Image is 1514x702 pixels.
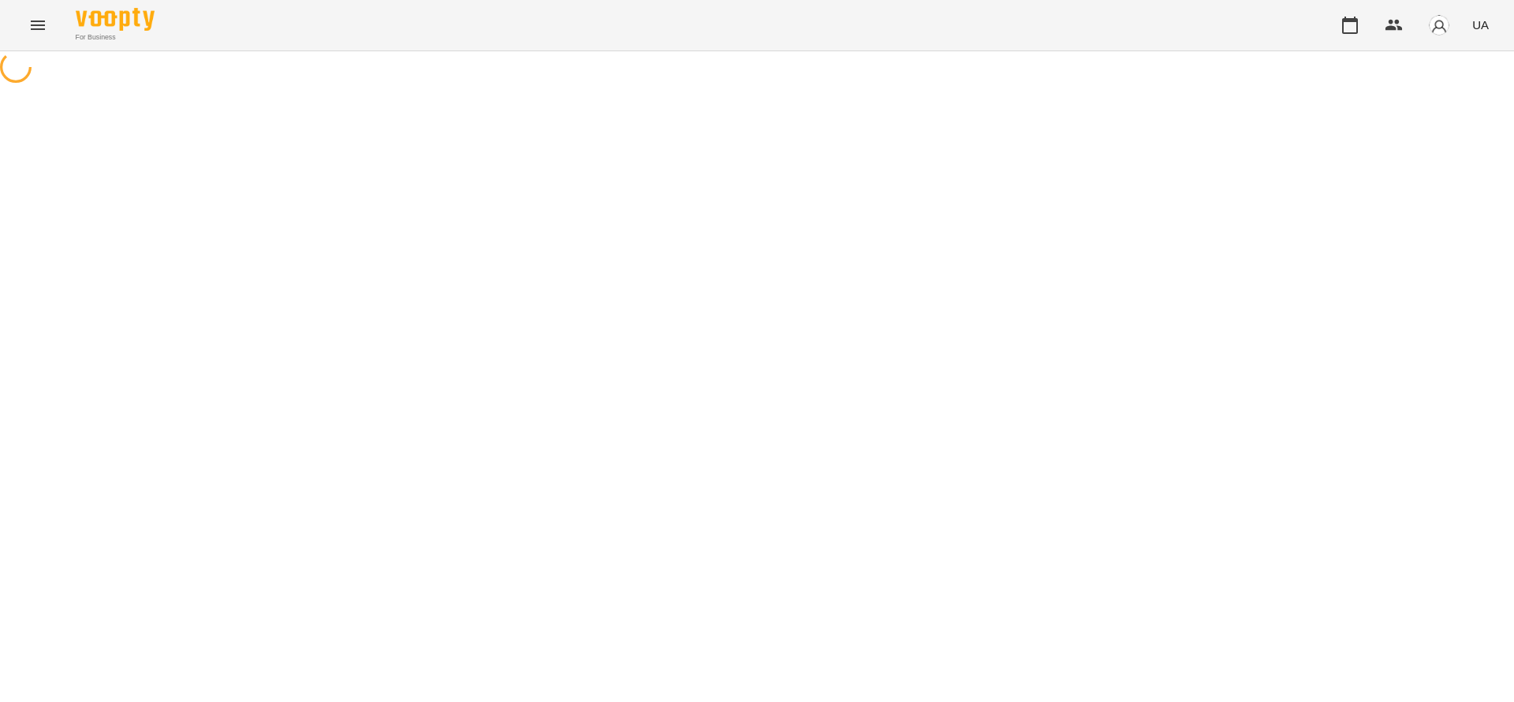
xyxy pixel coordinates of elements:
img: Voopty Logo [76,8,155,31]
span: UA [1472,17,1489,33]
span: For Business [76,32,155,43]
button: UA [1466,10,1495,39]
button: Menu [19,6,57,44]
img: avatar_s.png [1428,14,1450,36]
